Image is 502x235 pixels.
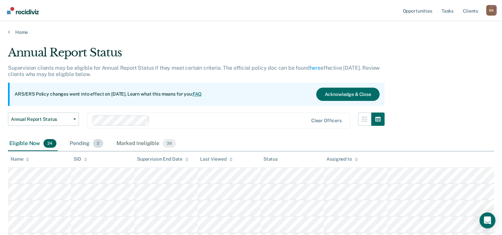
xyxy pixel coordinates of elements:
div: Assigned to [326,156,358,162]
span: 24 [43,139,56,148]
div: Last Viewed [200,156,232,162]
div: Status [263,156,278,162]
div: SID [74,156,87,162]
div: Marked Ineligible38 [115,136,177,151]
button: Acknowledge & Close [316,88,379,101]
div: Open Intercom Messenger [479,212,495,228]
p: ARS/ERS Policy changes went into effect on [DATE]. Learn what this means for you: [15,91,202,98]
a: Home [8,29,494,35]
div: Eligible Now24 [8,136,58,151]
p: Supervision clients may be eligible for Annual Report Status if they meet certain criteria. The o... [8,65,380,77]
div: Supervision End Date [137,156,188,162]
a: here [310,65,321,71]
div: Annual Report Status [8,46,385,65]
span: 38 [163,139,176,148]
button: Profile dropdown button [486,5,497,16]
button: Annual Report Status [8,113,79,126]
a: FAQ [193,91,202,97]
span: Annual Report Status [11,117,71,122]
div: Name [11,156,29,162]
img: Recidiviz [7,7,39,14]
div: Pending2 [68,136,105,151]
div: Clear officers [311,118,342,123]
span: 2 [93,139,103,148]
div: B B [486,5,497,16]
